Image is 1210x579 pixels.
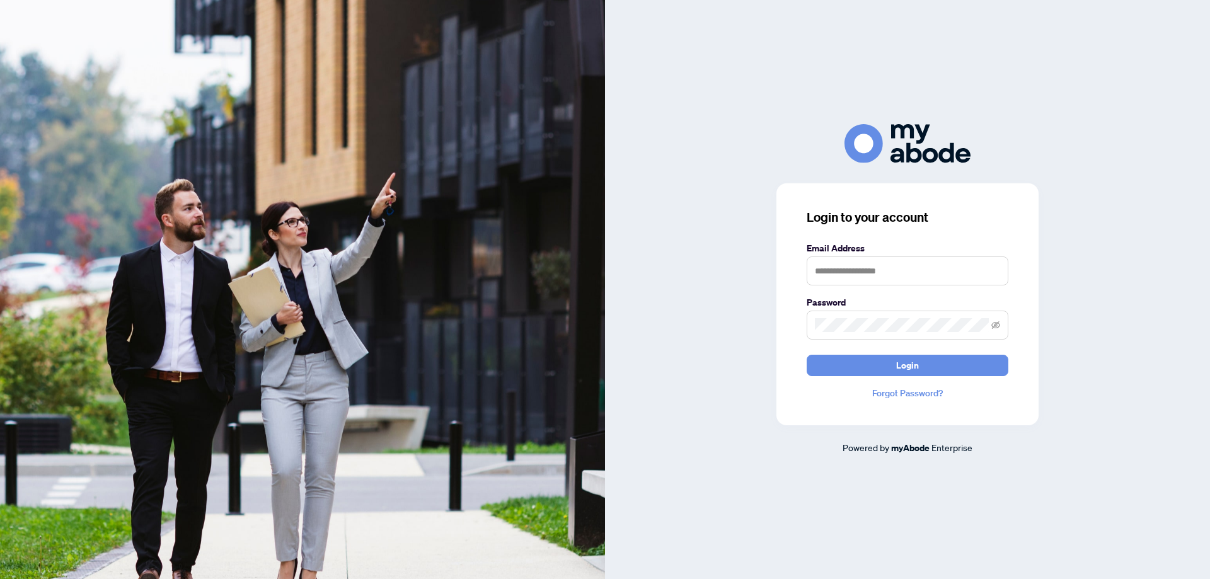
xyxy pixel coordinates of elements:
[991,321,1000,330] span: eye-invisible
[807,386,1008,400] a: Forgot Password?
[807,355,1008,376] button: Login
[807,295,1008,309] label: Password
[844,124,971,163] img: ma-logo
[896,355,919,375] span: Login
[891,441,930,455] a: myAbode
[843,442,889,453] span: Powered by
[807,209,1008,226] h3: Login to your account
[807,241,1008,255] label: Email Address
[931,442,972,453] span: Enterprise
